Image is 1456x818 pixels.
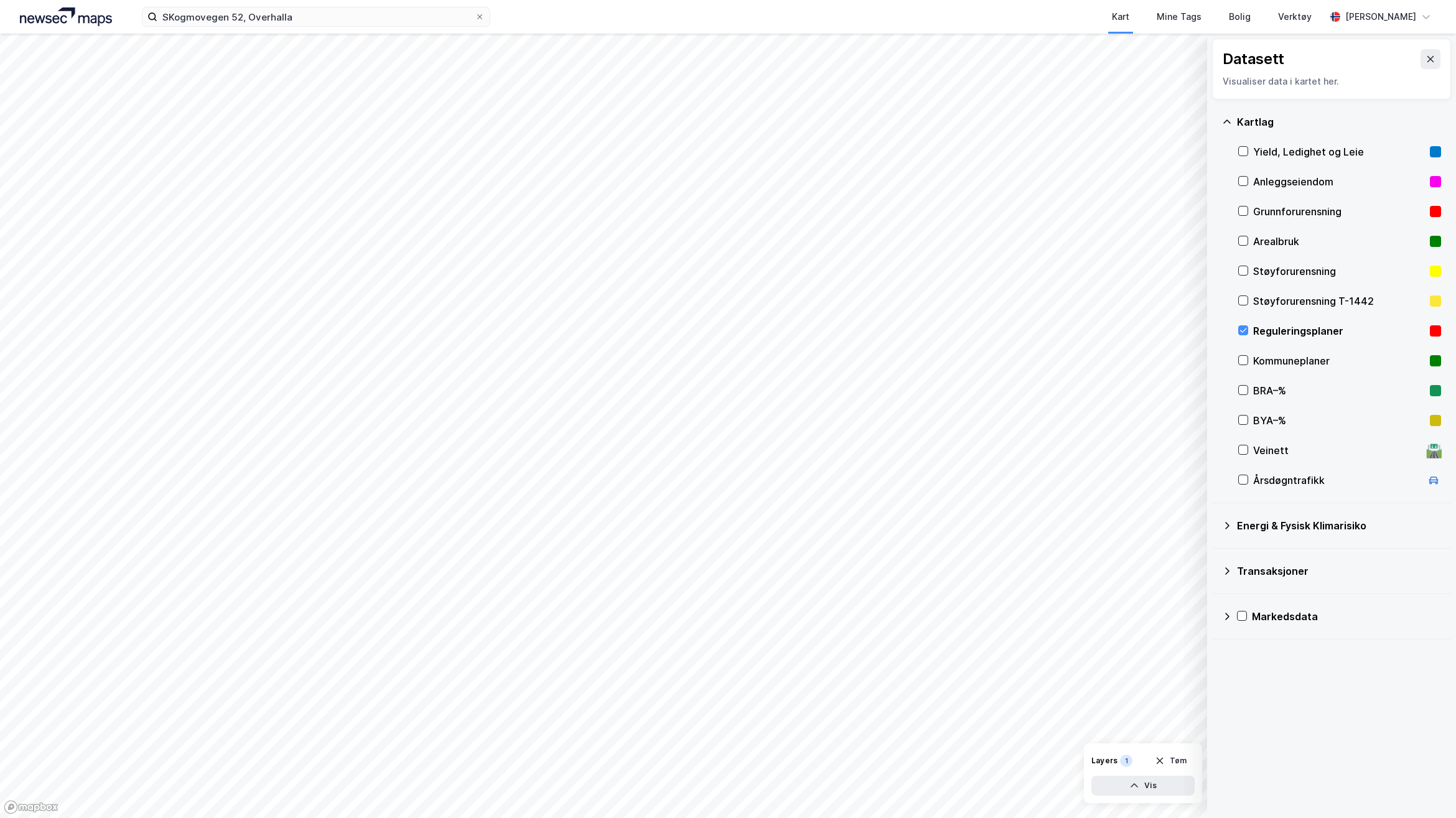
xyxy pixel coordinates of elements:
div: Datasett [1223,49,1284,69]
button: Vis [1091,776,1195,796]
div: 🛣️ [1426,442,1442,458]
div: Støyforurensning T-1442 [1253,294,1425,309]
iframe: Chat Widget [1394,758,1456,818]
div: Mine Tags [1157,9,1202,24]
div: [PERSON_NAME] [1345,9,1416,24]
div: Verktøy [1278,9,1312,24]
div: Anleggseiendom [1253,174,1425,189]
div: BYA–% [1253,413,1425,428]
div: Layers [1091,756,1118,766]
div: Energi & Fysisk Klimarisiko [1237,518,1441,533]
div: Markedsdata [1252,609,1441,624]
button: Tøm [1147,751,1195,771]
div: Arealbruk [1253,234,1425,249]
div: Visualiser data i kartet her. [1223,74,1440,89]
div: Transaksjoner [1237,564,1441,579]
div: Veinett [1253,443,1421,458]
div: Støyforurensning [1253,264,1425,279]
div: Kommuneplaner [1253,353,1425,368]
input: Søk på adresse, matrikkel, gårdeiere, leietakere eller personer [157,7,475,26]
div: Kartlag [1237,114,1441,129]
div: Bolig [1229,9,1251,24]
div: Yield, Ledighet og Leie [1253,144,1425,159]
img: logo.a4113a55bc3d86da70a041830d287a7e.svg [20,7,112,26]
div: 1 [1120,755,1132,767]
div: Kart [1112,9,1129,24]
div: Årsdøgntrafikk [1253,473,1421,488]
a: Mapbox homepage [4,800,58,814]
div: Reguleringsplaner [1253,323,1425,338]
div: BRA–% [1253,383,1425,398]
div: Grunnforurensning [1253,204,1425,219]
div: Kontrollprogram for chat [1394,758,1456,818]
